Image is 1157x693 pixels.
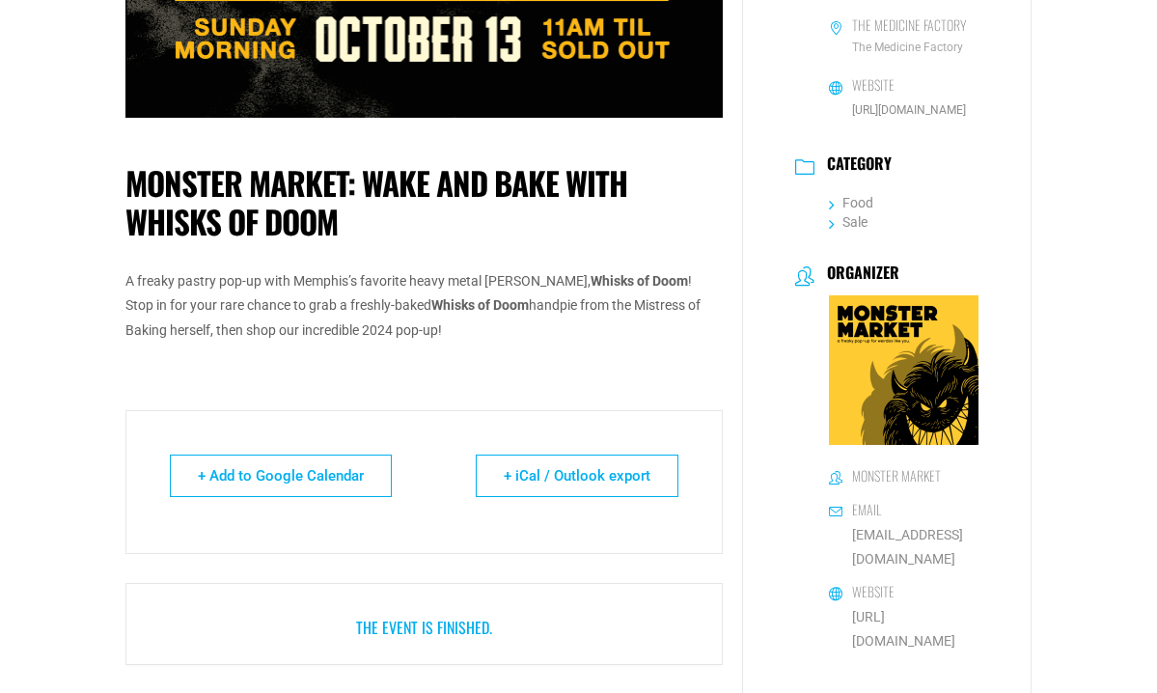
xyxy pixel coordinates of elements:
h6: The Medicine Factory [852,16,966,34]
h6: Website [852,583,895,600]
h3: Category [817,154,892,178]
strong: Whisks of Doom [431,297,529,313]
h1: Monster Market: Wake and Bake with Whisks of Doom [125,164,724,240]
a: [EMAIL_ADDRESS][DOMAIN_NAME] [829,523,978,571]
h6: Website [852,76,895,94]
a: Food [829,195,873,210]
span: The Medicine Factory [829,39,978,57]
p: A freaky pastry pop-up with Memphis’s favorite heavy metal [PERSON_NAME], ! Stop in for your rare... [125,269,724,343]
a: [URL][DOMAIN_NAME] [852,103,966,117]
a: Sale [829,214,868,230]
a: [URL][DOMAIN_NAME] [852,609,955,649]
a: + Add to Google Calendar [170,455,392,497]
a: + iCal / Outlook export [476,455,678,497]
strong: Whisks of Doom [591,273,688,289]
img: Monster Market [795,295,978,445]
h6: Monster Market [852,467,941,485]
h6: Email [852,501,881,518]
h3: The event is finished. [155,619,694,637]
h3: Organizer [817,263,899,287]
